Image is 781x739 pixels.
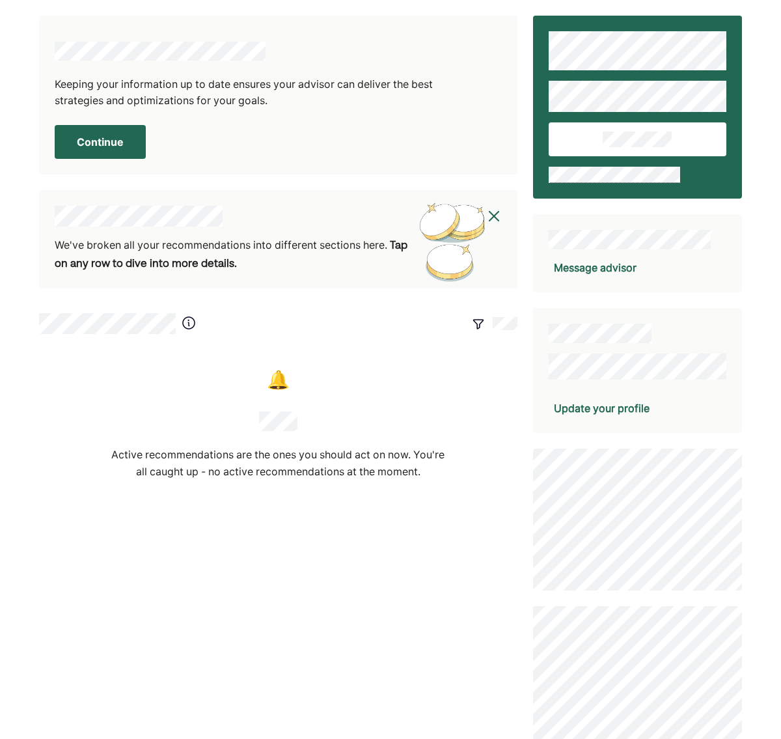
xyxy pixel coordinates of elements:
[55,241,407,270] b: Tap on any row to dive into more details.
[554,260,637,275] div: Message advisor
[267,367,290,396] div: 🔔
[55,76,435,109] div: Keeping your information up to date ensures your advisor can deliver the best strategies and opti...
[55,237,412,273] div: We've broken all your recommendations into different sections here.
[554,400,650,416] div: Update your profile
[111,447,446,480] div: Active recommendations are the ones you should act on now. You're all caught up - no active recom...
[55,125,146,159] button: Continue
